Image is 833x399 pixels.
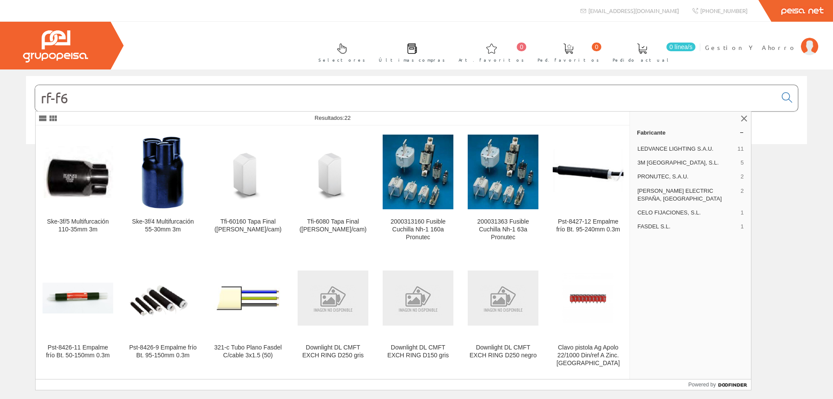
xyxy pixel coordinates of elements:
span: Resultados: [315,115,351,121]
span: FASDEL S.L. [637,223,737,231]
span: 22 [344,115,351,121]
div: Tfi-60160 Tapa Final ([PERSON_NAME]/cam) [213,218,283,234]
span: 1 [741,209,744,217]
a: 2000313160 Fusible Cuchilla Nh-1 160a Pronutec 2000313160 Fusible Cuchilla Nh-1 160a Pronutec [376,126,460,251]
img: Grupo Peisa [23,30,88,63]
div: 200031363 Fusible Cuchilla Nh-1 63a Pronutec [468,218,538,241]
a: Downlight DL CMFT EXCH RING D250 negro Downlight DL CMFT EXCH RING D250 negro [461,252,545,377]
span: [EMAIL_ADDRESS][DOMAIN_NAME] [588,7,679,14]
div: Tfi-6080 Tapa Final ([PERSON_NAME]/cam) [298,218,368,234]
img: Pst-8427-12 Empalme frío Bt. 95-240mm 0.3m [553,136,623,207]
a: 321-c Tubo Plano Fasdel C/cable 3x1.5 (50) 321-c Tubo Plano Fasdel C/cable 3x1.5 (50) [206,252,290,377]
span: Powered by [689,381,716,389]
span: 1 [741,223,744,231]
span: 2 [741,173,744,181]
span: 0 línea/s [666,43,695,51]
a: Fabricante [630,125,751,139]
img: Ske-3f/4 Multifurcación 55-30mm 3m [139,133,187,211]
span: LEDVANCE LIGHTING S.A.U. [637,145,734,153]
span: [PHONE_NUMBER] [700,7,748,14]
div: Pst-8426-9 Empalme frío Bt. 95-150mm 0.3m [128,344,198,359]
div: © Grupo Peisa [26,155,807,162]
a: Gestion Y Ahorro [705,36,818,44]
span: 5 [741,159,744,167]
span: Gestion Y Ahorro [705,43,797,52]
span: [PERSON_NAME] ELECTRIC ESPAÑA, [GEOGRAPHIC_DATA] [637,187,737,203]
a: 200031363 Fusible Cuchilla Nh-1 63a Pronutec 200031363 Fusible Cuchilla Nh-1 63a Pronutec [461,126,545,251]
a: Clavo pistola Ag Apolo 22/1000 Din/ref A Zinc. Apolo Clavo pistola Ag Apolo 22/1000 Din/ref A Zin... [546,252,630,377]
a: Selectores [310,36,370,68]
a: Powered by [689,379,751,390]
div: Pst-8426-11 Empalme frío Bt. 50-150mm 0.3m [43,344,113,359]
a: Últimas compras [370,36,449,68]
img: Pst-8426-11 Empalme frío Bt. 50-150mm 0.3m [43,283,113,313]
a: Pst-8426-9 Empalme frío Bt. 95-150mm 0.3m Pst-8426-9 Empalme frío Bt. 95-150mm 0.3m [121,252,205,377]
a: Downlight DL CMFT EXCH RING D250 gris Downlight DL CMFT EXCH RING D250 gris [291,252,375,377]
a: Ske-3f/4 Multifurcación 55-30mm 3m Ske-3f/4 Multifurcación 55-30mm 3m [121,126,205,251]
span: 3M [GEOGRAPHIC_DATA], S.L. [637,159,737,167]
span: Ped. favoritos [538,56,599,64]
a: Tfi-6080 Tapa Final (canales Cd/cam) Tfi-6080 Tapa Final ([PERSON_NAME]/cam) [291,126,375,251]
div: 321-c Tubo Plano Fasdel C/cable 3x1.5 (50) [213,344,283,359]
div: Downlight DL CMFT EXCH RING D150 gris [383,344,453,359]
a: Tfi-60160 Tapa Final (canales Cd/cam) Tfi-60160 Tapa Final ([PERSON_NAME]/cam) [206,126,290,251]
span: 2 [741,187,744,203]
span: Últimas compras [379,56,445,64]
span: 11 [738,145,744,153]
div: Ske-3f/5 Multifurcación 110-35mm 3m [43,218,113,234]
img: Clavo pistola Ag Apolo 22/1000 Din/ref A Zinc. Apolo [553,273,623,323]
div: Downlight DL CMFT EXCH RING D250 negro [468,344,538,359]
span: Selectores [318,56,365,64]
div: 2000313160 Fusible Cuchilla Nh-1 160a Pronutec [383,218,453,241]
img: Downlight DL CMFT EXCH RING D150 gris [383,270,453,326]
img: Downlight DL CMFT EXCH RING D250 negro [468,270,538,326]
img: 200031363 Fusible Cuchilla Nh-1 63a Pronutec [468,135,538,209]
span: 0 [517,43,526,51]
div: Clavo pistola Ag Apolo 22/1000 Din/ref A Zinc. [GEOGRAPHIC_DATA] [553,344,623,367]
a: Pst-8427-12 Empalme frío Bt. 95-240mm 0.3m Pst-8427-12 Empalme frío Bt. 95-240mm 0.3m [546,126,630,251]
img: 2000313160 Fusible Cuchilla Nh-1 160a Pronutec [383,135,453,209]
img: Downlight DL CMFT EXCH RING D250 gris [298,270,368,326]
div: Ske-3f/4 Multifurcación 55-30mm 3m [128,218,198,234]
span: 0 [592,43,601,51]
a: Downlight DL CMFT EXCH RING D150 gris Downlight DL CMFT EXCH RING D150 gris [376,252,460,377]
img: 321-c Tubo Plano Fasdel C/cable 3x1.5 (50) [213,277,283,320]
img: Tfi-60160 Tapa Final (canales Cd/cam) [213,136,283,207]
div: Downlight DL CMFT EXCH RING D250 gris [298,344,368,359]
a: Pst-8426-11 Empalme frío Bt. 50-150mm 0.3m Pst-8426-11 Empalme frío Bt. 50-150mm 0.3m [36,252,120,377]
span: PRONUTEC, S.A.U. [637,173,737,181]
input: Buscar... [35,85,777,111]
div: Pst-8427-12 Empalme frío Bt. 95-240mm 0.3m [553,218,623,234]
span: CELO FIJACIONES, S.L. [637,209,737,217]
img: Pst-8426-9 Empalme frío Bt. 95-150mm 0.3m [128,271,198,325]
img: Ske-3f/5 Multifurcación 110-35mm 3m [43,146,113,198]
a: Ske-3f/5 Multifurcación 110-35mm 3m Ske-3f/5 Multifurcación 110-35mm 3m [36,126,120,251]
img: Tfi-6080 Tapa Final (canales Cd/cam) [298,136,368,207]
span: Art. favoritos [459,56,524,64]
span: Pedido actual [613,56,672,64]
